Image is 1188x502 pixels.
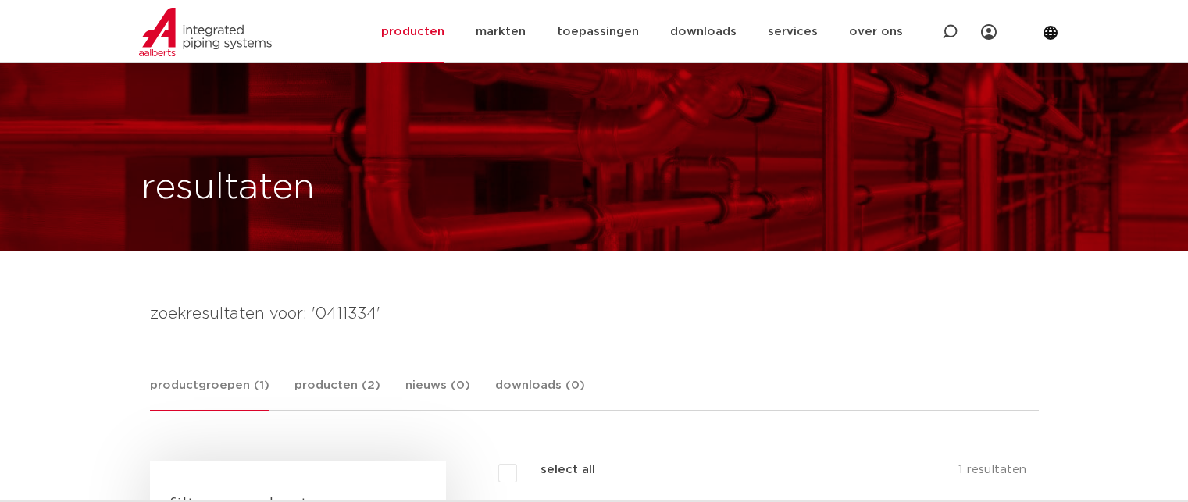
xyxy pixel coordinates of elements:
[517,461,595,479] label: select all
[495,376,585,410] a: downloads (0)
[141,163,315,213] h1: resultaten
[294,376,380,410] a: producten (2)
[150,376,269,411] a: productgroepen (1)
[405,376,470,410] a: nieuws (0)
[150,301,1039,326] h4: zoekresultaten voor: '0411334'
[958,461,1026,485] p: 1 resultaten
